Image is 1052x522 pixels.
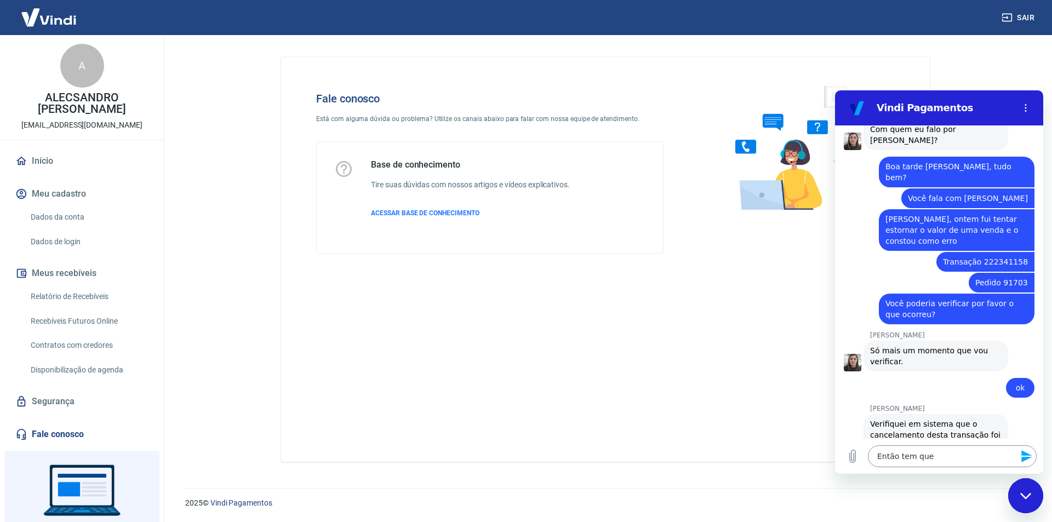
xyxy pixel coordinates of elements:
span: Verifiquei em sistema que o cancelamento desta transação foi rejeitado devido a divergência de in... [35,328,167,394]
a: Disponibilização de agenda [26,359,151,381]
div: A [60,44,104,88]
button: Carregar arquivo [7,355,28,377]
button: Enviar mensagem [180,355,202,377]
h6: Tire suas dúvidas com nossos artigos e vídeos explicativos. [371,179,570,191]
iframe: Botão para abrir a janela de mensagens, conversa em andamento [1008,478,1043,513]
a: Fale conosco [13,422,151,446]
a: Relatório de Recebíveis [26,285,151,308]
a: Dados da conta [26,206,151,228]
img: Vindi [13,1,84,34]
h5: Base de conhecimento [371,159,570,170]
textarea: Então tem que [33,355,202,377]
a: Segurança [13,389,151,414]
button: Meu cadastro [13,182,151,206]
a: Contratos com credores [26,334,151,357]
span: ACESSAR BASE DE CONHECIMENTO [371,209,479,217]
img: Fale conosco [713,74,880,221]
a: Dados de login [26,231,151,253]
a: ACESSAR BASE DE CONHECIMENTO [371,208,570,218]
h4: Fale conosco [316,92,664,105]
p: 2025 © [185,497,1026,509]
button: Sair [999,8,1039,28]
a: Início [13,149,151,173]
p: [EMAIL_ADDRESS][DOMAIN_NAME] [21,119,142,131]
a: Vindi Pagamentos [210,498,272,507]
p: ALECSANDRO [PERSON_NAME] [9,92,155,115]
p: Está com alguma dúvida ou problema? Utilize os canais abaixo para falar com nossa equipe de atend... [316,114,664,124]
iframe: Janela de mensagens [835,90,1043,474]
a: Recebíveis Futuros Online [26,310,151,332]
button: Meus recebíveis [13,261,151,285]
